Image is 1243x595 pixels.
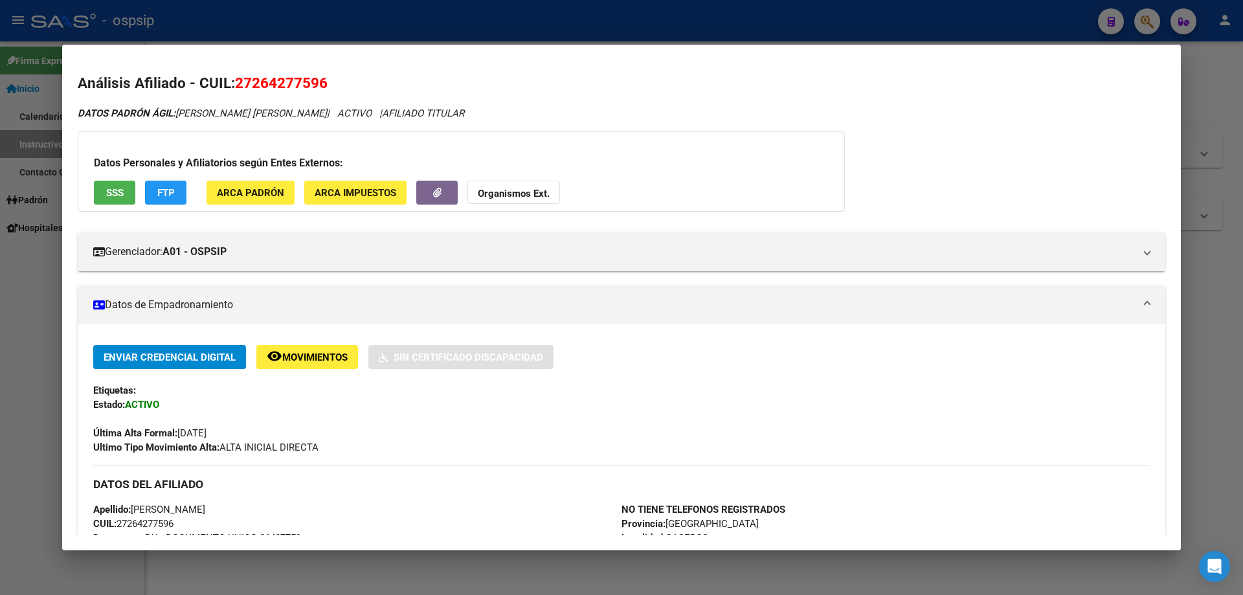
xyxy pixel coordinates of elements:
strong: Última Alta Formal: [93,427,177,439]
span: CASEROS [621,532,708,544]
h3: DATOS DEL AFILIADO [93,477,1150,491]
span: Movimientos [282,352,348,363]
span: [PERSON_NAME] [PERSON_NAME] [78,107,327,119]
h2: Análisis Afiliado - CUIL: [78,73,1165,95]
span: ARCA Impuestos [315,187,396,199]
strong: Documento: [93,532,145,544]
strong: NO TIENE TELEFONOS REGISTRADOS [621,504,785,515]
button: Enviar Credencial Digital [93,345,246,369]
mat-expansion-panel-header: Datos de Empadronamiento [78,286,1165,324]
button: FTP [145,181,186,205]
strong: ACTIVO [125,399,159,410]
span: FTP [157,187,175,199]
button: ARCA Impuestos [304,181,407,205]
mat-panel-title: Datos de Empadronamiento [93,297,1134,313]
i: | ACTIVO | [78,107,464,119]
strong: A01 - OSPSIP [162,244,227,260]
span: 27264277596 [235,74,328,91]
span: [PERSON_NAME] [93,504,205,515]
strong: Provincia: [621,518,666,530]
mat-panel-title: Gerenciador: [93,244,1134,260]
div: Open Intercom Messenger [1199,551,1230,582]
span: Sin Certificado Discapacidad [394,352,543,363]
button: Sin Certificado Discapacidad [368,345,554,369]
strong: Organismos Ext. [478,188,550,199]
strong: DATOS PADRÓN ÁGIL: [78,107,175,119]
span: SSS [106,187,124,199]
strong: Ultimo Tipo Movimiento Alta: [93,442,219,453]
mat-icon: remove_red_eye [267,348,282,364]
span: ARCA Padrón [217,187,284,199]
strong: Apellido: [93,504,131,515]
h3: Datos Personales y Afiliatorios según Entes Externos: [94,155,829,171]
span: [DATE] [93,427,207,439]
button: ARCA Padrón [207,181,295,205]
span: Enviar Credencial Digital [104,352,236,363]
span: ALTA INICIAL DIRECTA [93,442,319,453]
strong: Etiquetas: [93,385,136,396]
mat-expansion-panel-header: Gerenciador:A01 - OSPSIP [78,232,1165,271]
span: [GEOGRAPHIC_DATA] [621,518,759,530]
span: DU - DOCUMENTO UNICO 26427759 [93,532,301,544]
span: AFILIADO TITULAR [382,107,464,119]
strong: Localidad: [621,532,666,544]
strong: Estado: [93,399,125,410]
button: Organismos Ext. [467,181,560,205]
button: SSS [94,181,135,205]
span: 27264277596 [93,518,174,530]
button: Movimientos [256,345,358,369]
strong: CUIL: [93,518,117,530]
